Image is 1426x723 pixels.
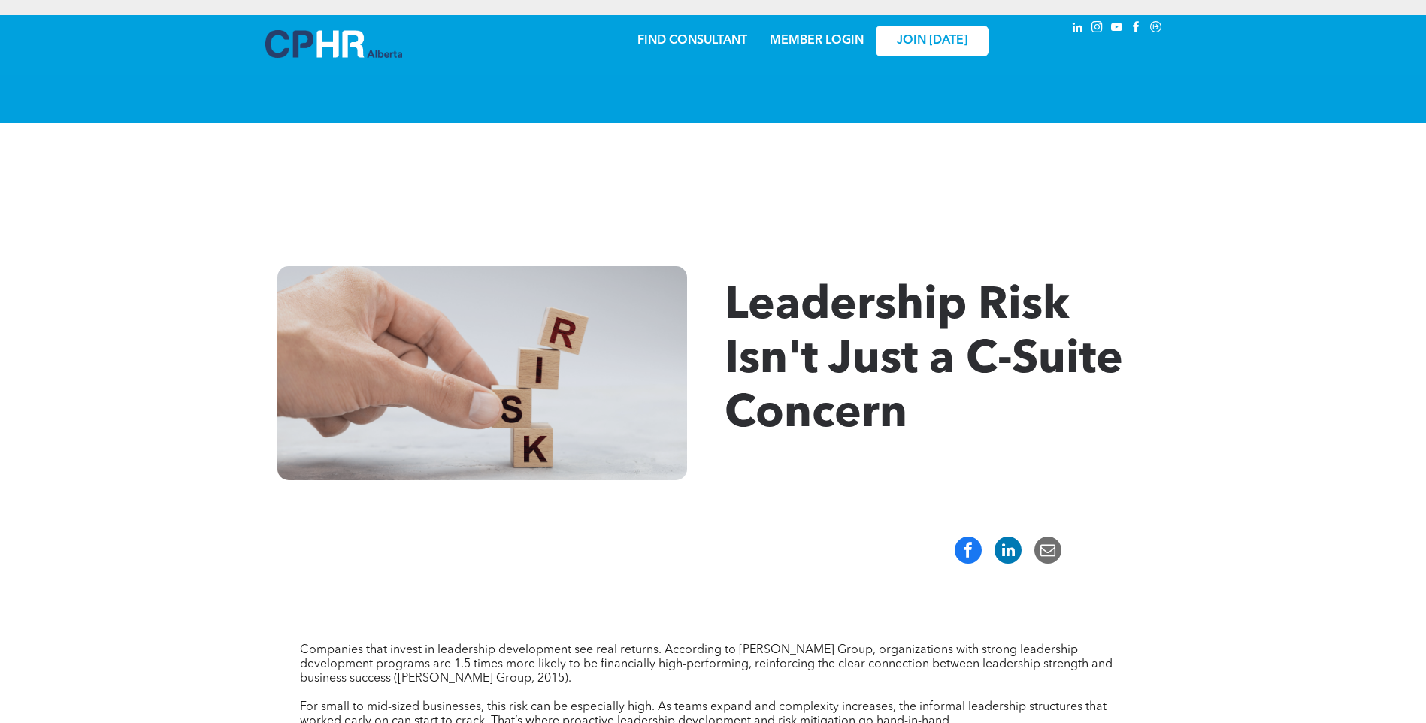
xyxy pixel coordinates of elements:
[876,26,989,56] a: JOIN [DATE]
[1070,19,1086,39] a: linkedin
[637,35,747,47] a: FIND CONSULTANT
[300,644,1113,685] span: Companies that invest in leadership development see real returns. According to [PERSON_NAME] Grou...
[1089,19,1106,39] a: instagram
[897,34,967,48] span: JOIN [DATE]
[725,284,1123,437] span: Leadership Risk Isn't Just a C-Suite Concern
[770,35,864,47] a: MEMBER LOGIN
[1109,19,1125,39] a: youtube
[265,30,402,58] img: A blue and white logo for cp alberta
[1128,19,1145,39] a: facebook
[1148,19,1164,39] a: Social network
